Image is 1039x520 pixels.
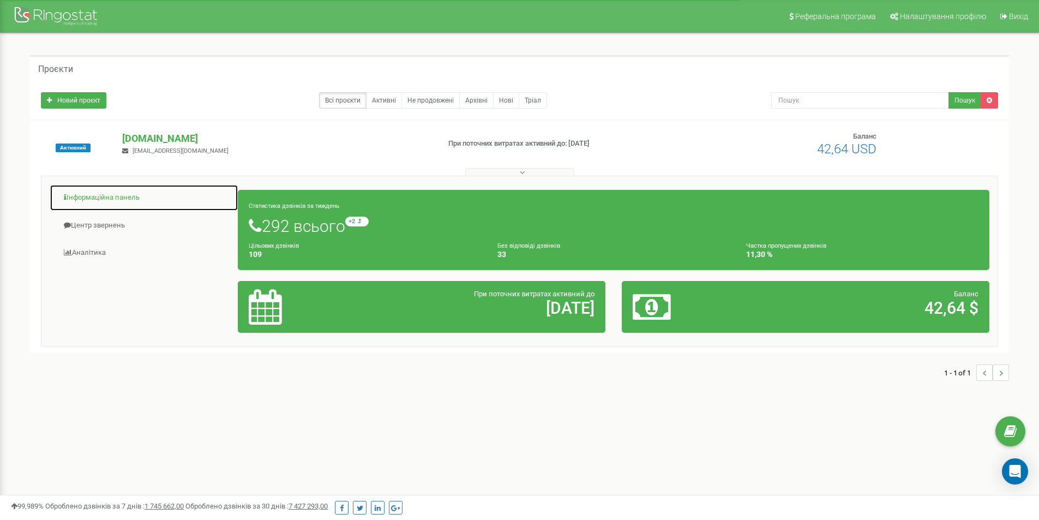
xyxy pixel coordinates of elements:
span: 1 - 1 of 1 [944,364,976,381]
span: Оброблено дзвінків за 30 днів : [185,502,328,510]
small: Цільових дзвінків [249,242,299,249]
span: Вихід [1009,12,1028,21]
h5: Проєкти [38,64,73,74]
span: 99,989% [11,502,44,510]
h4: 109 [249,250,481,259]
a: Архівні [459,92,494,109]
div: Open Intercom Messenger [1002,458,1028,485]
small: Частка пропущених дзвінків [746,242,826,249]
a: Тріал [519,92,547,109]
span: Активний [56,144,91,152]
u: 1 745 662,00 [145,502,184,510]
input: Пошук [771,92,949,109]
p: [DOMAIN_NAME] [122,132,430,146]
h2: 42,64 $ [753,299,978,317]
h1: 292 всього [249,217,978,235]
a: Інформаційна панель [50,184,238,211]
span: При поточних витратах активний до [474,290,594,298]
h2: [DATE] [369,299,594,317]
a: Активні [366,92,402,109]
small: Статистика дзвінків за тиждень [249,202,339,210]
span: Оброблено дзвінків за 7 днів : [45,502,184,510]
small: +2 [345,217,369,226]
h4: 11,30 % [746,250,978,259]
nav: ... [944,354,1009,392]
small: Без відповіді дзвінків [497,242,560,249]
a: Всі проєкти [319,92,367,109]
a: Не продовжені [401,92,460,109]
u: 7 427 293,00 [289,502,328,510]
span: Реферальна програма [795,12,876,21]
span: Налаштування профілю [900,12,986,21]
a: Центр звернень [50,212,238,239]
a: Нові [493,92,519,109]
button: Пошук [948,92,981,109]
a: Аналiтика [50,240,238,266]
span: Баланс [954,290,978,298]
span: Баланс [853,132,876,140]
a: Новий проєкт [41,92,106,109]
span: [EMAIL_ADDRESS][DOMAIN_NAME] [133,147,229,154]
p: При поточних витратах активний до: [DATE] [448,139,675,149]
span: 42,64 USD [817,141,876,157]
h4: 33 [497,250,730,259]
